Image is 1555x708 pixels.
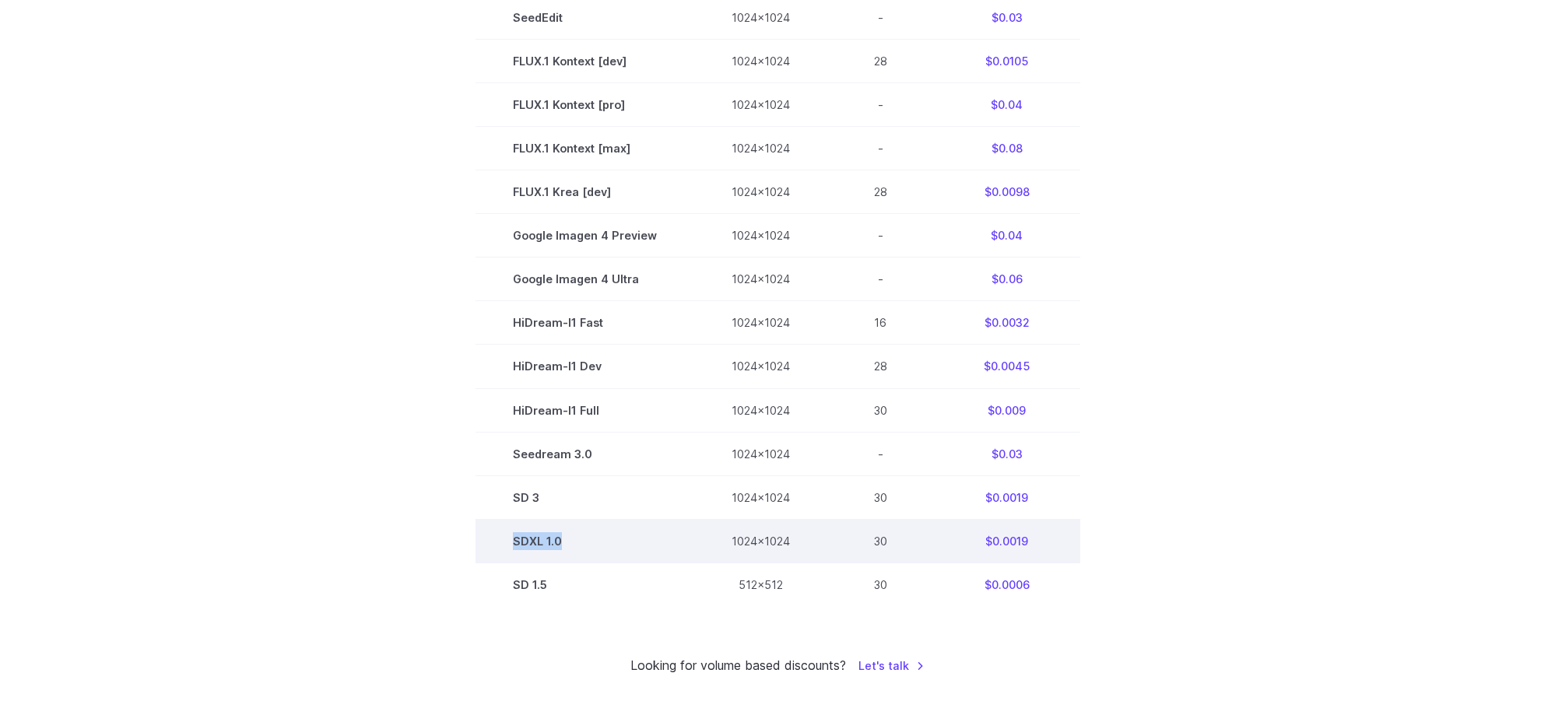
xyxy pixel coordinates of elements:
td: $0.04 [934,83,1080,127]
td: $0.03 [934,432,1080,475]
td: 16 [827,301,934,345]
td: - [827,432,934,475]
td: FLUX.1 Kontext [dev] [476,40,694,83]
td: - [827,258,934,301]
td: 1024x1024 [694,519,827,563]
td: 1024x1024 [694,432,827,475]
td: 28 [827,345,934,388]
td: 1024x1024 [694,170,827,214]
td: - [827,214,934,258]
td: Google Imagen 4 Ultra [476,258,694,301]
td: 30 [827,388,934,432]
td: $0.04 [934,214,1080,258]
td: 1024x1024 [694,301,827,345]
td: - [827,127,934,170]
td: FLUX.1 Krea [dev] [476,170,694,214]
td: 1024x1024 [694,127,827,170]
td: $0.0098 [934,170,1080,214]
td: 1024x1024 [694,40,827,83]
td: - [827,83,934,127]
td: SDXL 1.0 [476,519,694,563]
td: FLUX.1 Kontext [max] [476,127,694,170]
td: 1024x1024 [694,345,827,388]
td: 1024x1024 [694,475,827,519]
td: 512x512 [694,563,827,606]
td: Seedream 3.0 [476,432,694,475]
td: 1024x1024 [694,258,827,301]
td: 1024x1024 [694,83,827,127]
td: 30 [827,519,934,563]
td: $0.08 [934,127,1080,170]
td: Google Imagen 4 Preview [476,214,694,258]
td: FLUX.1 Kontext [pro] [476,83,694,127]
small: Looking for volume based discounts? [630,656,846,676]
td: $0.0006 [934,563,1080,606]
td: 30 [827,475,934,519]
td: HiDream-I1 Full [476,388,694,432]
td: $0.009 [934,388,1080,432]
td: $0.0045 [934,345,1080,388]
td: $0.0019 [934,475,1080,519]
td: 28 [827,170,934,214]
td: SD 3 [476,475,694,519]
td: HiDream-I1 Fast [476,301,694,345]
a: Let's talk [858,657,925,675]
td: HiDream-I1 Dev [476,345,694,388]
td: $0.0105 [934,40,1080,83]
td: 28 [827,40,934,83]
td: 1024x1024 [694,388,827,432]
td: $0.0019 [934,519,1080,563]
td: $0.06 [934,258,1080,301]
td: $0.0032 [934,301,1080,345]
td: SD 1.5 [476,563,694,606]
td: 30 [827,563,934,606]
td: 1024x1024 [694,214,827,258]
